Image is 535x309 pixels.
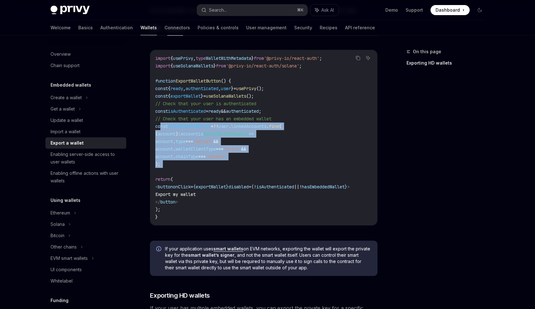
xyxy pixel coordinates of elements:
[246,20,287,35] a: User management
[251,55,254,61] span: }
[197,4,307,16] button: Search...⌘K
[155,161,160,167] span: );
[170,176,173,182] span: (
[208,108,221,114] span: ready
[209,6,227,14] div: Search...
[168,93,170,99] span: {
[236,86,256,91] span: usePrivy
[51,277,73,285] div: Whitelabel
[155,86,168,91] span: const
[155,131,158,137] span: (
[173,146,175,152] span: .
[181,131,198,137] span: account
[320,20,337,35] a: Recipes
[436,7,460,13] span: Dashboard
[168,86,170,91] span: {
[198,131,203,137] span: is
[319,55,322,61] span: ;
[206,154,226,159] span: 'solana'
[45,149,126,168] a: Enabling server-side access to user wallets
[170,55,173,61] span: {
[188,252,235,258] strong: smart wallet’s signer
[45,126,126,137] a: Import a wallet
[51,105,75,113] div: Get a wallet
[213,246,243,252] a: smart wallets
[211,123,213,129] span: =
[51,297,68,304] h5: Funding
[51,169,122,185] div: Enabling offline actions with user wallets
[100,20,133,35] a: Authentication
[231,86,234,91] span: }
[155,93,168,99] span: const
[299,63,302,69] span: ;
[45,49,126,60] a: Overview
[186,139,193,144] span: ===
[345,184,347,190] span: }
[221,108,226,114] span: &&
[223,146,241,152] span: 'privy'
[321,7,334,13] span: Ask AI
[213,139,218,144] span: &&
[51,139,84,147] div: Export a wallet
[413,48,441,55] span: On this page
[158,131,175,137] span: account
[431,5,470,15] a: Dashboard
[196,184,226,190] span: exportWallet
[249,184,251,190] span: =
[385,7,398,13] a: Demo
[347,184,350,190] span: >
[51,81,91,89] h5: Embedded wallets
[193,55,196,61] span: ,
[216,63,226,69] span: from
[206,55,251,61] span: WalletWithMetadata
[279,123,282,129] span: (
[256,184,294,190] span: isAuthenticated
[218,86,221,91] span: ,
[155,63,170,69] span: import
[406,7,423,13] a: Support
[155,214,158,220] span: }
[155,184,158,190] span: <
[51,62,80,69] div: Chain support
[203,93,206,99] span: =
[226,184,229,190] span: }
[345,20,375,35] a: API reference
[226,108,259,114] span: authenticated
[78,20,93,35] a: Basics
[175,199,178,205] span: >
[45,115,126,126] a: Update a wallet
[173,184,191,190] span: onClick
[168,123,211,129] span: hasEmbeddedWallet
[175,146,216,152] span: walletClientType
[354,54,362,62] button: Copy the contents from the code block
[266,123,269,129] span: .
[198,154,206,159] span: ===
[221,86,231,91] span: user
[51,243,77,251] div: Other chains
[45,60,126,71] a: Chain support
[173,154,175,159] span: .
[264,55,319,61] span: '@privy-io/react-auth'
[251,184,254,190] span: {
[216,146,223,152] span: ===
[155,207,160,212] span: );
[175,131,178,137] span: )
[269,123,279,129] span: find
[45,264,126,275] a: UI components
[221,78,231,84] span: () {
[51,209,70,217] div: Ethereum
[196,55,206,61] span: type
[249,131,254,137] span: =>
[155,139,173,144] span: account
[193,139,213,144] span: 'wallet'
[158,184,173,190] span: button
[140,20,157,35] a: Wallets
[407,58,490,68] a: Exporting HD wallets
[229,123,231,129] span: .
[165,246,371,271] span: If your application uses on EVM networks, exporting the wallet will export the private key for th...
[213,63,216,69] span: }
[156,246,163,253] svg: Info
[51,20,71,35] a: Welcome
[51,128,80,135] div: Import a wallet
[51,255,88,262] div: EVM smart wallets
